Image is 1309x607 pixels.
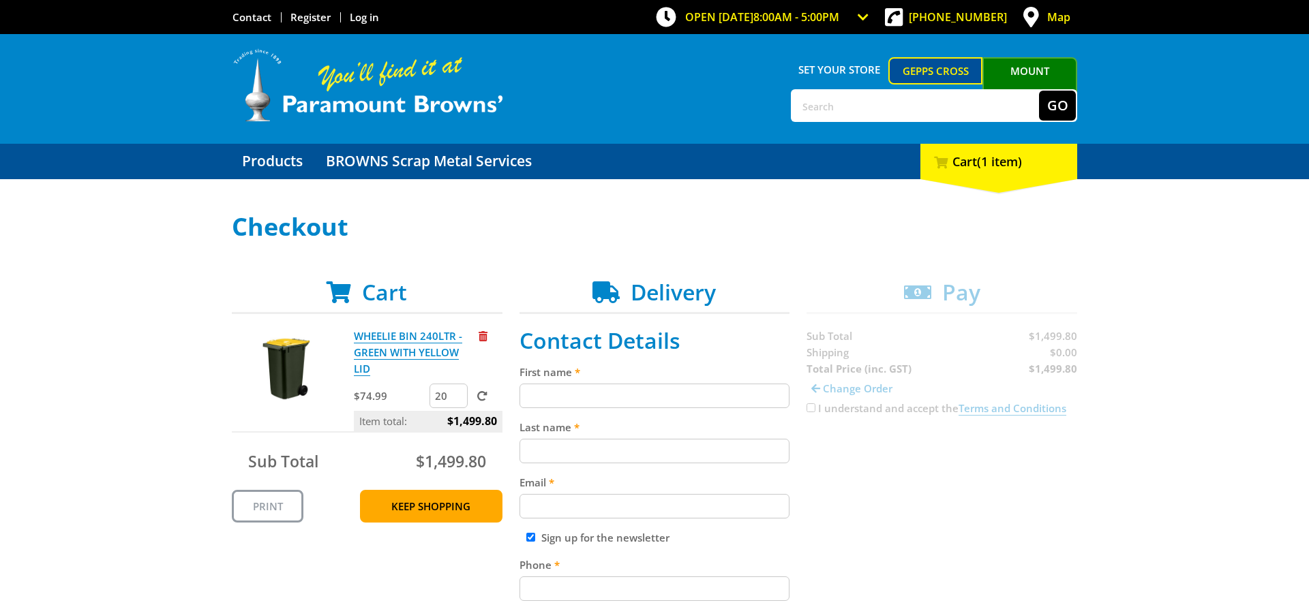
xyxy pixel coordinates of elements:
[520,439,790,463] input: Please enter your last name.
[982,57,1077,109] a: Mount [PERSON_NAME]
[520,494,790,518] input: Please enter your email address.
[232,144,313,179] a: Go to the Products page
[520,419,790,435] label: Last name
[360,490,502,523] a: Keep Shopping
[316,144,542,179] a: Go to the BROWNS Scrap Metal Services page
[520,364,790,380] label: First name
[520,557,790,573] label: Phone
[520,474,790,491] label: Email
[354,411,502,431] p: Item total:
[520,384,790,408] input: Please enter your first name.
[888,57,983,84] a: Gepps Cross
[520,576,790,601] input: Please enter your telephone number.
[232,213,1077,240] h1: Checkout
[362,277,407,307] span: Cart
[541,531,669,544] label: Sign up for the newsletter
[792,91,1039,121] input: Search
[977,153,1022,170] span: (1 item)
[520,328,790,354] h2: Contact Details
[447,411,497,431] span: $1,499.80
[631,277,716,307] span: Delivery
[350,10,379,24] a: Log in
[1039,91,1076,121] button: Go
[416,450,486,472] span: $1,499.80
[248,450,318,472] span: Sub Total
[920,144,1077,179] div: Cart
[685,10,839,25] span: OPEN [DATE]
[232,10,271,24] a: Go to the Contact page
[479,329,487,343] a: Remove from cart
[354,329,462,376] a: WHEELIE BIN 240LTR - GREEN WITH YELLOW LID
[354,388,427,404] p: $74.99
[245,328,327,409] img: WHEELIE BIN 240LTR - GREEN WITH YELLOW LID
[753,10,839,25] span: 8:00am - 5:00pm
[290,10,331,24] a: Go to the registration page
[232,490,303,523] a: Print
[232,48,505,123] img: Paramount Browns'
[791,57,888,82] span: Set your store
